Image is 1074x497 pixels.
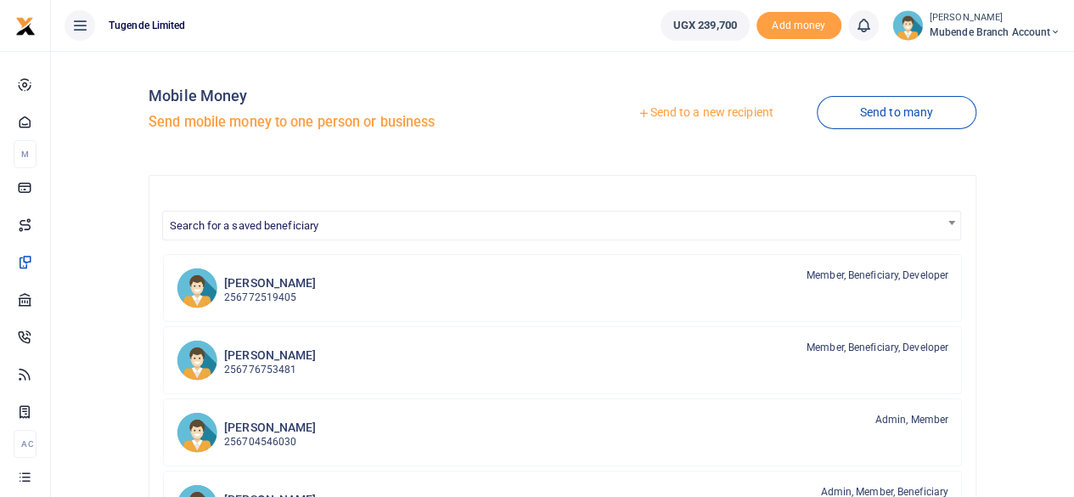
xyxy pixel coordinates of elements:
a: logo-small logo-large logo-large [15,19,36,31]
img: logo-small [15,16,36,37]
small: [PERSON_NAME] [930,11,1060,25]
a: Send to many [817,96,976,129]
span: Member, Beneficiary, Developer [807,340,948,355]
li: M [14,140,37,168]
h6: [PERSON_NAME] [224,421,316,435]
span: Tugende Limited [102,18,193,33]
span: Search for a saved beneficiary [163,212,960,238]
a: profile-user [PERSON_NAME] Mubende Branch Account [892,10,1060,41]
p: 256776753481 [224,362,316,378]
span: Search for a saved beneficiary [170,219,318,232]
img: profile-user [892,10,923,41]
span: Mubende Branch Account [930,25,1060,40]
a: UGX 239,700 [661,10,750,41]
li: Toup your wallet [756,12,841,40]
a: LN [PERSON_NAME] 256704546030 Admin, Member [163,398,962,466]
span: UGX 239,700 [673,17,737,34]
p: 256704546030 [224,434,316,450]
p: 256772519405 [224,290,316,306]
li: Wallet ballance [654,10,756,41]
span: Admin, Member [875,412,948,427]
h4: Mobile Money [149,87,555,105]
a: Send to a new recipient [594,98,816,128]
img: JK [177,340,217,381]
h6: [PERSON_NAME] [224,348,316,363]
span: Member, Beneficiary, Developer [807,268,948,283]
img: LN [177,412,217,453]
h5: Send mobile money to one person or business [149,114,555,131]
span: Search for a saved beneficiary [162,211,961,240]
li: Ac [14,430,37,458]
a: JK [PERSON_NAME] 256776753481 Member, Beneficiary, Developer [163,326,962,394]
img: JN [177,268,217,308]
h6: [PERSON_NAME] [224,276,316,291]
a: JN [PERSON_NAME] 256772519405 Member, Beneficiary, Developer [163,254,962,322]
span: Add money [756,12,841,40]
a: Add money [756,18,841,31]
